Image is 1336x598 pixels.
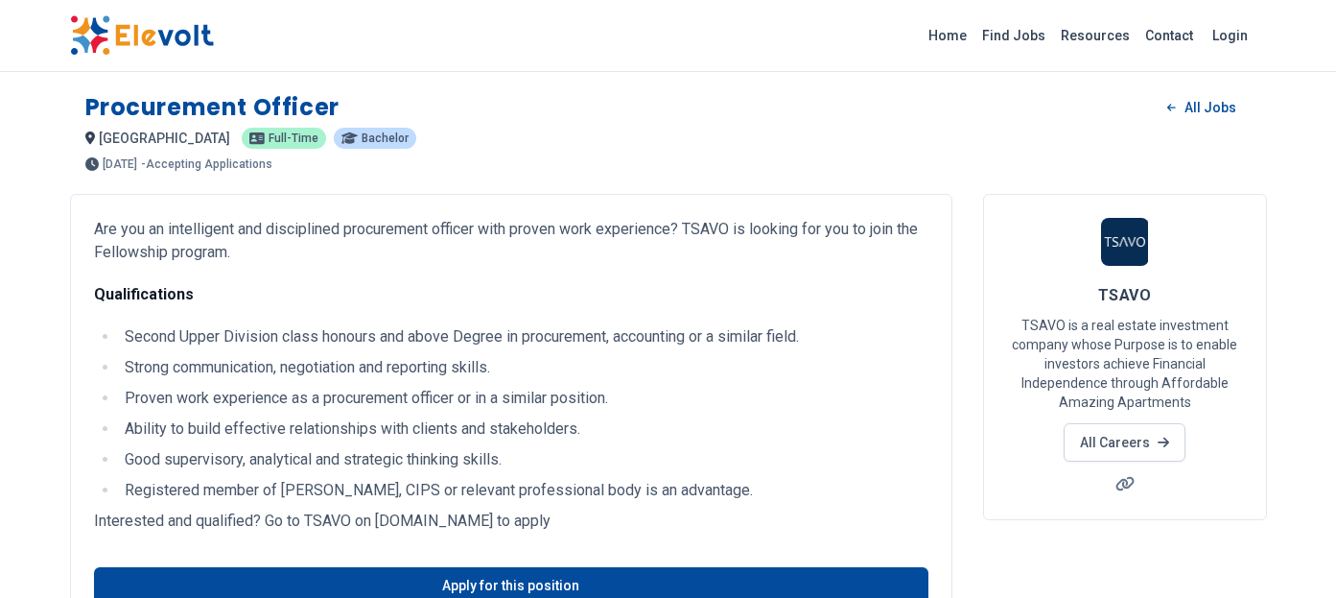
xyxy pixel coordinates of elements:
[119,418,928,441] li: Ability to build effective relationships with clients and stakeholders.
[1101,218,1149,266] img: TSAVO
[974,20,1053,51] a: Find Jobs
[94,285,194,303] strong: Qualifications
[119,448,928,471] li: Good supervisory, analytical and strategic thinking skills.
[362,132,409,144] span: Bachelor
[1152,93,1251,122] a: All Jobs
[103,158,137,170] span: [DATE]
[1007,316,1243,412] p: TSAVO is a real estate investment company whose Purpose is to enable investors achieve Financial ...
[94,218,928,264] p: Are you an intelligent and disciplined procurement officer with proven work experience? TSAVO is ...
[94,510,928,533] p: Interested and qualified? Go to TSAVO on [DOMAIN_NAME] to apply
[1137,20,1201,51] a: Contact
[1064,423,1185,462] a: All Careers
[1098,286,1151,304] span: TSAVO
[119,479,928,502] li: Registered member of [PERSON_NAME], CIPS or relevant professional body is an advantage.
[119,387,928,410] li: Proven work experience as a procurement officer or in a similar position.
[99,131,230,146] span: [GEOGRAPHIC_DATA]
[70,15,214,56] img: Elevolt
[141,158,272,170] p: - Accepting Applications
[119,356,928,379] li: Strong communication, negotiation and reporting skills.
[85,92,340,123] h1: Procurement Officer
[269,132,318,144] span: Full-time
[1053,20,1137,51] a: Resources
[1201,16,1259,55] a: Login
[119,325,928,348] li: Second Upper Division class honours and above Degree in procurement, accounting or a similar field.
[921,20,974,51] a: Home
